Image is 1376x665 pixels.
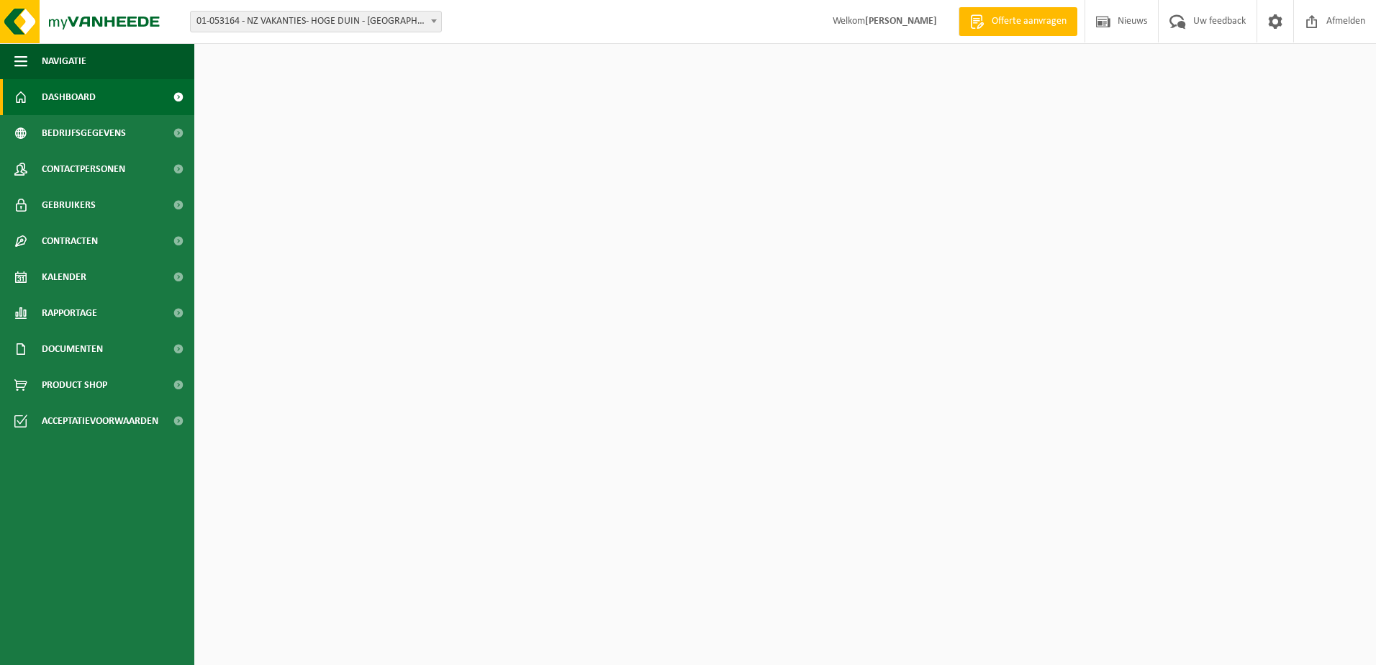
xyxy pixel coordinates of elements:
span: Navigatie [42,43,86,79]
span: Documenten [42,331,103,367]
a: Offerte aanvragen [959,7,1077,36]
span: Gebruikers [42,187,96,223]
span: 01-053164 - NZ VAKANTIES- HOGE DUIN - OOSTDUINKERKE [191,12,441,32]
strong: [PERSON_NAME] [865,16,937,27]
span: Bedrijfsgegevens [42,115,126,151]
span: Contactpersonen [42,151,125,187]
span: Kalender [42,259,86,295]
span: Rapportage [42,295,97,331]
span: Offerte aanvragen [988,14,1070,29]
span: Contracten [42,223,98,259]
span: Dashboard [42,79,96,115]
span: Product Shop [42,367,107,403]
span: 01-053164 - NZ VAKANTIES- HOGE DUIN - OOSTDUINKERKE [190,11,442,32]
span: Acceptatievoorwaarden [42,403,158,439]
